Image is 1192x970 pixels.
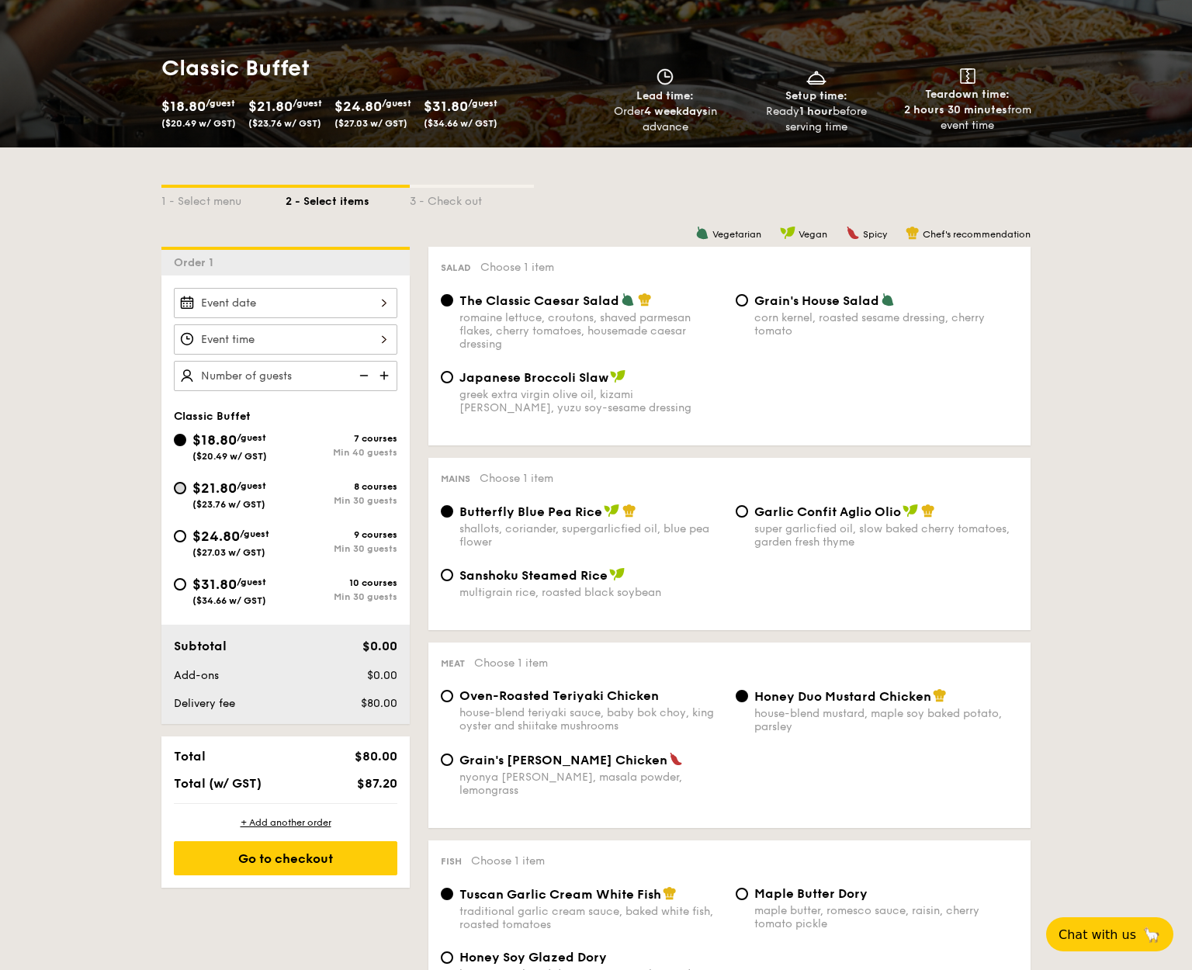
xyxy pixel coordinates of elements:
span: $24.80 [192,528,240,545]
div: shallots, coriander, supergarlicfied oil, blue pea flower [459,522,723,549]
div: 1 - Select menu [161,188,286,210]
img: icon-vegetarian.fe4039eb.svg [695,226,709,240]
strong: 4 weekdays [644,105,708,118]
span: Setup time: [785,89,847,102]
span: Vegetarian [712,229,761,240]
img: icon-dish.430c3a2e.svg [805,68,828,85]
span: ($34.66 w/ GST) [424,118,497,129]
div: corn kernel, roasted sesame dressing, cherry tomato [754,311,1018,338]
span: $80.00 [355,749,397,764]
span: /guest [206,98,235,109]
img: icon-vegetarian.fe4039eb.svg [881,293,895,307]
strong: 1 hour [799,105,833,118]
input: Butterfly Blue Pea Riceshallots, coriander, supergarlicfied oil, blue pea flower [441,505,453,518]
span: Salad [441,262,471,273]
div: 10 courses [286,577,397,588]
span: $0.00 [367,669,397,682]
div: from event time [898,102,1037,133]
span: Maple Butter Dory [754,886,868,901]
span: Choose 1 item [480,261,554,274]
span: Fish [441,856,462,867]
div: house-blend mustard, maple soy baked potato, parsley [754,707,1018,733]
span: Order 1 [174,256,220,269]
span: Classic Buffet [174,410,251,423]
span: Honey Duo Mustard Chicken [754,689,931,704]
div: 8 courses [286,481,397,492]
img: icon-teardown.65201eee.svg [960,68,975,84]
span: /guest [237,480,266,491]
span: ($27.03 w/ GST) [192,547,265,558]
img: icon-vegan.f8ff3823.svg [604,504,619,518]
span: ($34.66 w/ GST) [192,595,266,606]
span: Japanese Broccoli Slaw [459,370,608,385]
span: Delivery fee [174,697,235,710]
div: super garlicfied oil, slow baked cherry tomatoes, garden fresh thyme [754,522,1018,549]
span: Teardown time: [925,88,1010,101]
div: 7 courses [286,433,397,444]
span: Choose 1 item [480,472,553,485]
span: /guest [293,98,322,109]
input: Honey Soy Glazed Doryhoney soy glazed dory, carrot, zucchini and onion [441,951,453,964]
div: Min 30 guests [286,591,397,602]
img: icon-vegan.f8ff3823.svg [903,504,918,518]
input: Garlic Confit Aglio Oliosuper garlicfied oil, slow baked cherry tomatoes, garden fresh thyme [736,505,748,518]
div: Go to checkout [174,841,397,875]
strong: 2 hours 30 minutes [904,103,1007,116]
span: Lead time: [636,89,694,102]
img: icon-vegetarian.fe4039eb.svg [621,293,635,307]
span: $18.80 [161,98,206,115]
span: $0.00 [362,639,397,653]
img: icon-spicy.37a8142b.svg [669,752,683,766]
span: ($23.76 w/ GST) [248,118,321,129]
img: icon-chef-hat.a58ddaea.svg [906,226,920,240]
div: romaine lettuce, croutons, shaved parmesan flakes, cherry tomatoes, housemade caesar dressing [459,311,723,351]
input: $31.80/guest($34.66 w/ GST)10 coursesMin 30 guests [174,578,186,591]
div: nyonya [PERSON_NAME], masala powder, lemongrass [459,771,723,797]
div: 2 - Select items [286,188,410,210]
div: maple butter, romesco sauce, raisin, cherry tomato pickle [754,904,1018,930]
span: $21.80 [248,98,293,115]
div: Ready before serving time [747,104,886,135]
input: Grain's [PERSON_NAME] Chickennyonya [PERSON_NAME], masala powder, lemongrass [441,753,453,766]
span: /guest [237,577,266,587]
div: Min 40 guests [286,447,397,458]
span: ($27.03 w/ GST) [334,118,407,129]
span: Grain's [PERSON_NAME] Chicken [459,753,667,767]
span: $21.80 [192,480,237,497]
span: /guest [382,98,411,109]
input: Event date [174,288,397,318]
span: /guest [468,98,497,109]
input: $24.80/guest($27.03 w/ GST)9 coursesMin 30 guests [174,530,186,542]
span: Chat with us [1059,927,1136,942]
span: Meat [441,658,465,669]
span: ($20.49 w/ GST) [192,451,267,462]
span: Mains [441,473,470,484]
span: Chef's recommendation [923,229,1031,240]
img: icon-chef-hat.a58ddaea.svg [921,504,935,518]
span: Garlic Confit Aglio Olio [754,504,901,519]
span: The Classic Caesar Salad [459,293,619,308]
div: Order in advance [596,104,735,135]
span: Total (w/ GST) [174,776,262,791]
span: Add-ons [174,669,219,682]
div: traditional garlic cream sauce, baked white fish, roasted tomatoes [459,905,723,931]
img: icon-vegan.f8ff3823.svg [610,369,625,383]
input: $21.80/guest($23.76 w/ GST)8 coursesMin 30 guests [174,482,186,494]
div: greek extra virgin olive oil, kizami [PERSON_NAME], yuzu soy-sesame dressing [459,388,723,414]
span: Choose 1 item [474,656,548,670]
span: $87.20 [357,776,397,791]
input: Oven-Roasted Teriyaki Chickenhouse-blend teriyaki sauce, baby bok choy, king oyster and shiitake ... [441,690,453,702]
span: Subtotal [174,639,227,653]
span: Sanshoku Steamed Rice [459,568,608,583]
img: icon-reduce.1d2dbef1.svg [351,361,374,390]
input: Grain's House Saladcorn kernel, roasted sesame dressing, cherry tomato [736,294,748,307]
span: Butterfly Blue Pea Rice [459,504,602,519]
img: icon-vegan.f8ff3823.svg [780,226,795,240]
div: 3 - Check out [410,188,534,210]
span: Oven-Roasted Teriyaki Chicken [459,688,659,703]
div: 9 courses [286,529,397,540]
input: $18.80/guest($20.49 w/ GST)7 coursesMin 40 guests [174,434,186,446]
input: Tuscan Garlic Cream White Fishtraditional garlic cream sauce, baked white fish, roasted tomatoes [441,888,453,900]
span: /guest [237,432,266,443]
button: Chat with us🦙 [1046,917,1173,951]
